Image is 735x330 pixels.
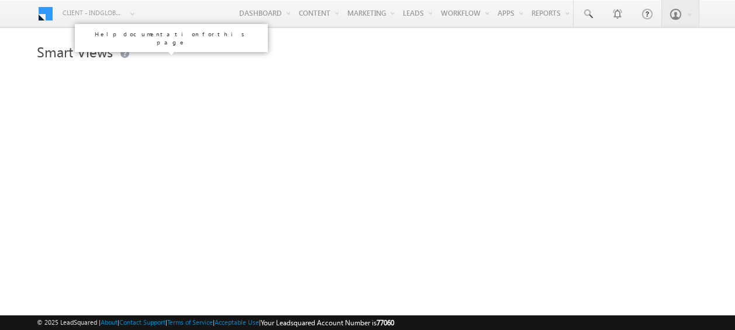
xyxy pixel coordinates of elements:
[119,318,165,326] a: Contact Support
[215,318,259,326] a: Acceptable Use
[167,318,213,326] a: Terms of Service
[261,318,394,327] span: Your Leadsquared Account Number is
[37,317,394,328] span: © 2025 LeadSquared | | | | |
[37,42,113,61] span: Smart Views
[63,7,124,19] span: Client - indglobal1 (77060)
[101,318,118,326] a: About
[81,30,262,46] p: Help documentation for this page
[377,318,394,327] span: 77060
